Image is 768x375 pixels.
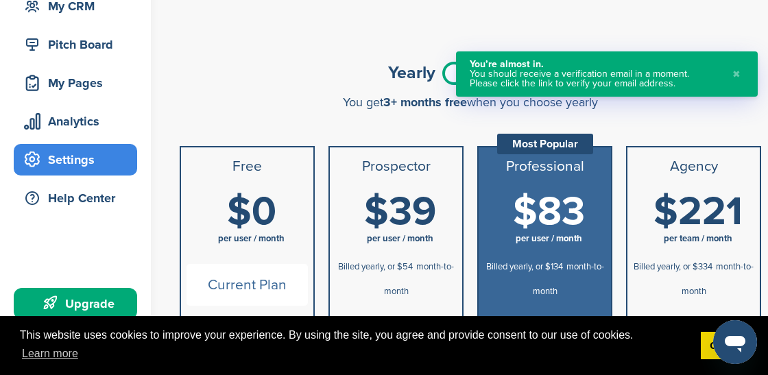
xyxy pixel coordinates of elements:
div: Most Popular [497,134,593,154]
div: Pitch Board [21,32,137,57]
div: Upgrade [21,291,137,316]
h3: Agency [633,158,754,175]
a: Pitch Board [14,29,137,60]
span: This website uses cookies to improve your experience. By using the site, you agree and provide co... [20,327,690,364]
h3: Prospector [335,158,457,175]
span: per user / month [218,233,285,244]
a: Analytics [14,106,137,137]
div: Help Center [21,186,137,210]
span: 3+ months free [383,95,467,110]
span: per user / month [516,233,582,244]
a: Help Center [14,182,137,214]
button: Close [729,60,744,88]
div: You’re almost in. [470,60,719,69]
span: month-to-month [533,261,604,297]
div: You get when you choose yearly [180,95,761,109]
a: My Pages [14,67,137,99]
span: $39 [364,188,436,236]
iframe: Button to launch messaging window [713,320,757,364]
span: per team / month [664,233,732,244]
span: per user / month [367,233,433,244]
h3: Free [187,158,308,175]
div: My Pages [21,71,137,95]
span: Billed yearly, or $334 [634,261,712,272]
h3: Professional [484,158,605,175]
span: $0 [227,188,276,236]
span: Current Plan [187,264,308,306]
span: $83 [513,188,585,236]
span: $221 [653,188,743,236]
div: Analytics [21,109,137,134]
div: Settings [21,147,137,172]
a: dismiss cookie message [701,332,748,359]
div: You should receive a verification email in a moment. Please click the link to verify your email a... [470,69,719,88]
span: Billed yearly, or $134 [486,261,563,272]
a: Upgrade [14,288,137,319]
span: month-to-month [682,261,754,297]
a: Settings [14,144,137,176]
a: learn more about cookies [20,343,80,364]
span: Yearly [388,64,435,82]
span: month-to-month [384,261,455,297]
span: Billed yearly, or $54 [338,261,413,272]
